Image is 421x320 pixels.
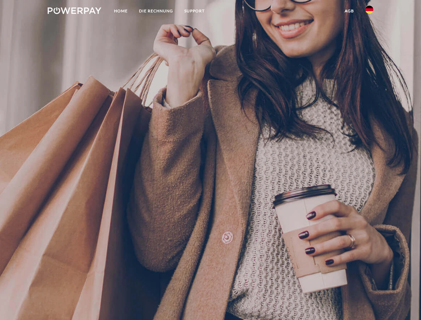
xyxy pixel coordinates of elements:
[179,5,210,17] a: SUPPORT
[48,7,101,14] img: logo-powerpay-white.svg
[108,5,133,17] a: Home
[339,5,360,17] a: agb
[365,6,373,14] img: de
[133,5,179,17] a: DIE RECHNUNG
